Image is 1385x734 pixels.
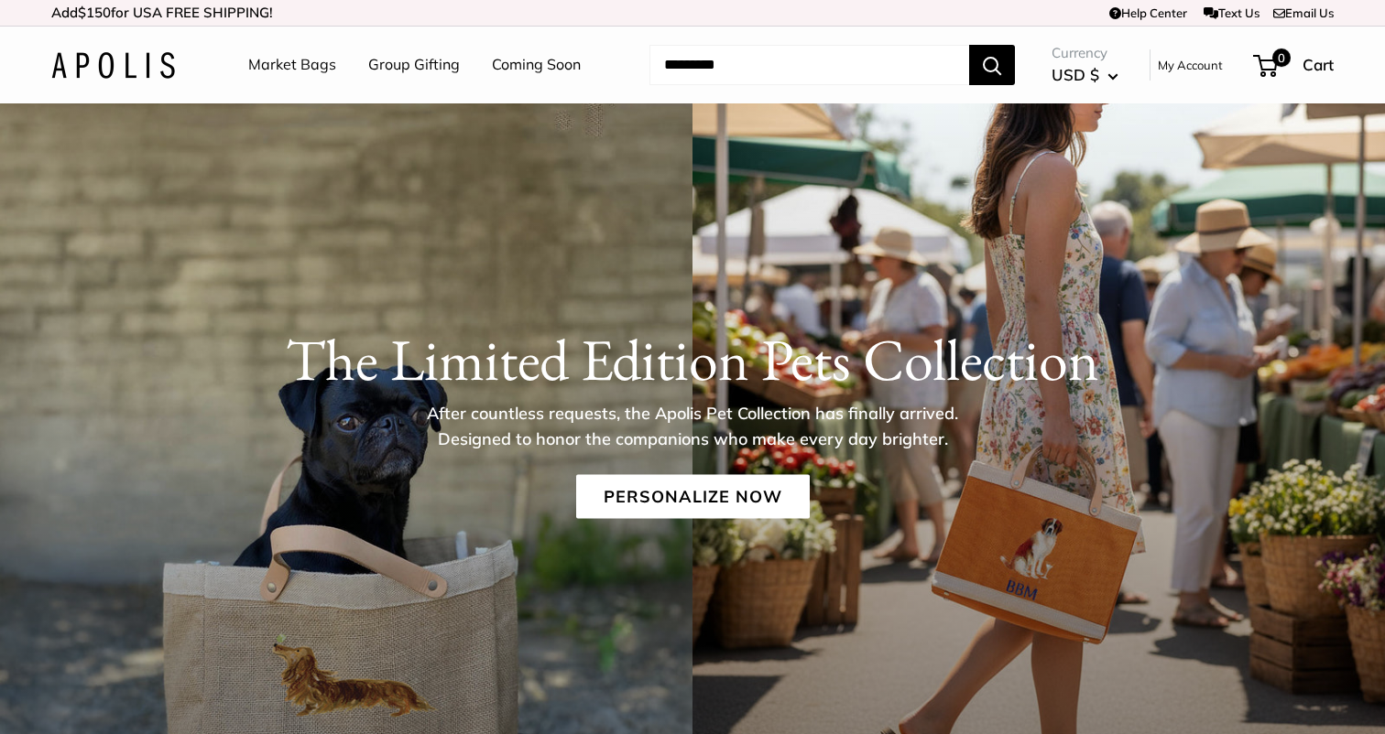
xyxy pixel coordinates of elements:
[51,325,1334,394] h1: The Limited Edition Pets Collection
[576,475,810,519] a: Personalize Now
[395,401,990,452] p: After countless requests, the Apolis Pet Collection has finally arrived. Designed to honor the co...
[1272,49,1291,67] span: 0
[248,51,336,79] a: Market Bags
[492,51,581,79] a: Coming Soon
[1052,60,1118,90] button: USD $
[1204,5,1260,20] a: Text Us
[1052,40,1118,66] span: Currency
[1255,50,1334,80] a: 0 Cart
[78,4,111,21] span: $150
[969,45,1015,85] button: Search
[1303,55,1334,74] span: Cart
[1158,54,1223,76] a: My Account
[51,52,175,79] img: Apolis
[1052,65,1099,84] span: USD $
[1109,5,1187,20] a: Help Center
[649,45,969,85] input: Search...
[1273,5,1334,20] a: Email Us
[368,51,460,79] a: Group Gifting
